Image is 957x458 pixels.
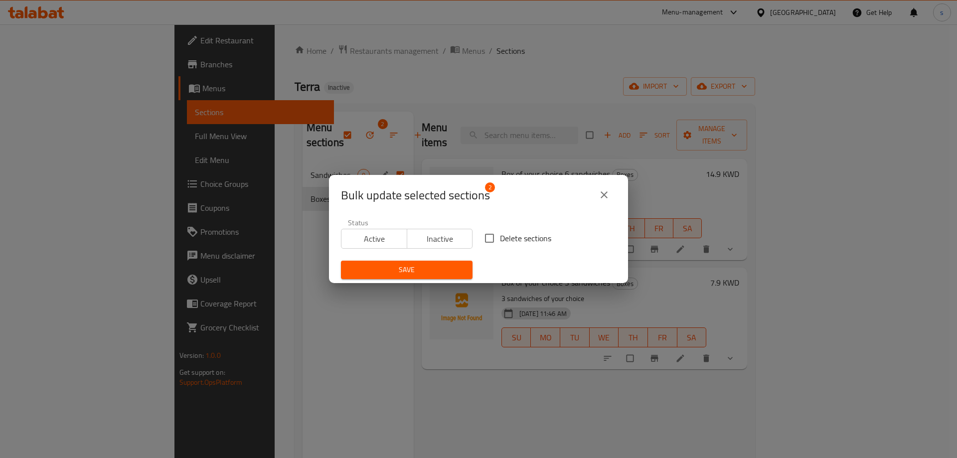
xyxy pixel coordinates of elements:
[345,232,403,246] span: Active
[349,264,465,276] span: Save
[407,229,473,249] button: Inactive
[500,232,551,244] span: Delete sections
[485,182,495,192] span: 2
[592,183,616,207] button: close
[341,187,490,203] span: Selected section count
[341,261,473,279] button: Save
[411,232,469,246] span: Inactive
[341,229,407,249] button: Active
